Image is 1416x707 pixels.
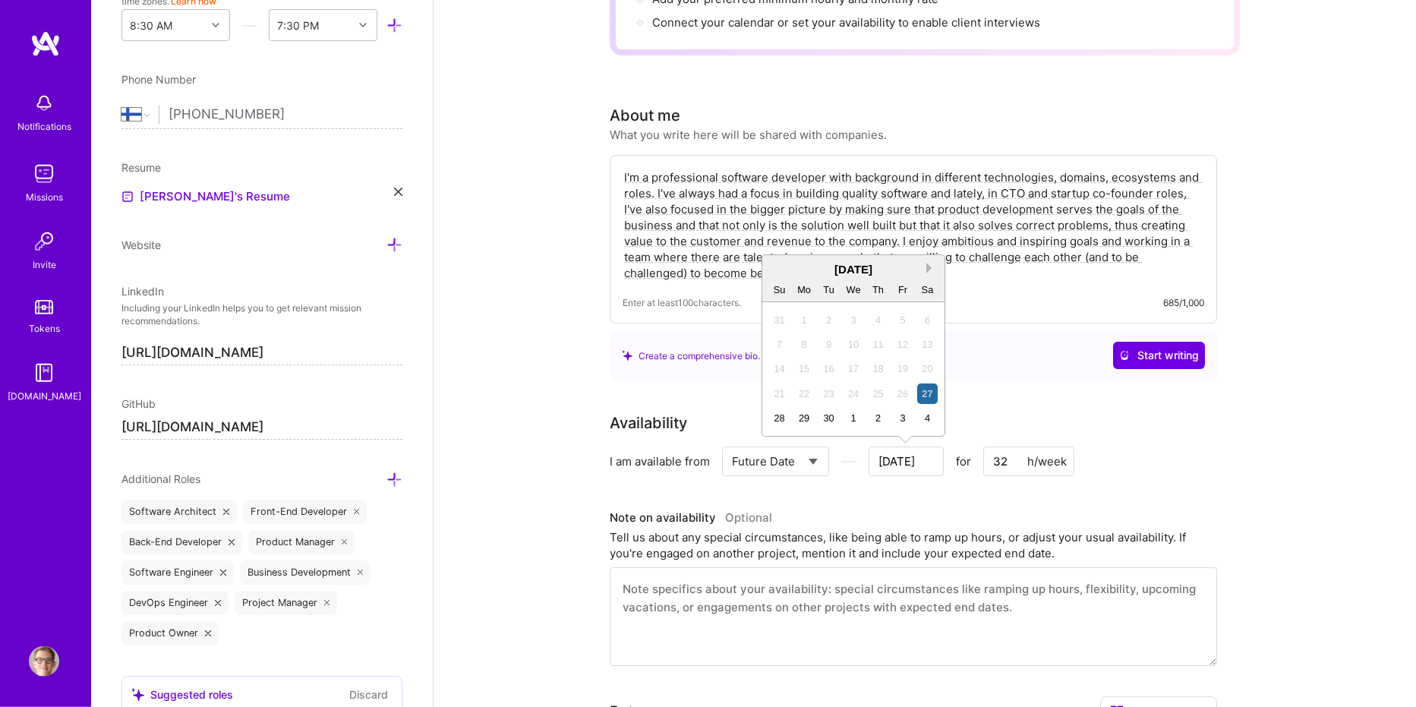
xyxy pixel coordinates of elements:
[818,279,839,300] div: Tu
[131,686,233,702] div: Suggested roles
[248,530,355,554] div: Product Manager
[794,279,815,300] div: Mo
[767,308,939,431] div: month 2025-09
[358,570,364,576] i: icon Close
[892,334,913,355] div: Not available Friday, September 12th, 2025
[892,383,913,404] div: Not available Friday, September 26th, 2025
[121,191,134,203] img: Resume
[121,188,290,206] a: [PERSON_NAME]'s Resume
[843,310,863,330] div: Not available Wednesday, September 3rd, 2025
[29,358,59,388] img: guide book
[121,560,234,585] div: Software Engineer
[892,279,913,300] div: Fr
[917,279,938,300] div: Sa
[769,383,790,404] div: Not available Sunday, September 21st, 2025
[29,646,59,677] img: User Avatar
[121,302,402,328] p: Including your LinkedIn helps you to get relevant mission recommendations.
[843,334,863,355] div: Not available Wednesday, September 10th, 2025
[840,453,858,471] i: icon HorizontalInLineDivider
[610,453,710,469] div: I am available from
[610,529,1217,561] div: Tell us about any special circumstances, like being able to ramp up hours, or adjust your usual a...
[610,127,887,143] div: What you write here will be shared with companies.
[131,688,144,701] i: icon SuggestedTeams
[169,93,402,137] input: +1 (000) 000-0000
[121,73,196,86] span: Phone Number
[983,447,1074,476] input: XX
[121,161,161,174] span: Resume
[1163,295,1204,311] div: 685/1,000
[610,104,680,127] div: About me
[868,310,888,330] div: Not available Thursday, September 4th, 2025
[212,21,219,29] i: icon Chevron
[215,600,221,606] i: icon Close
[35,300,53,314] img: tokens
[220,570,226,576] i: icon Close
[241,17,257,33] i: icon HorizontalInLineDivider
[1027,453,1067,469] div: h/week
[277,17,319,33] div: 7:30 PM
[868,279,888,300] div: Th
[652,15,1040,30] span: Connect your calendar or set your availability to enable client interviews
[121,472,200,485] span: Additional Roles
[818,383,839,404] div: Not available Tuesday, September 23rd, 2025
[917,310,938,330] div: Not available Saturday, September 6th, 2025
[917,383,938,404] div: Not available Saturday, September 27th, 2025
[818,408,839,428] div: Choose Tuesday, September 30th, 2025
[794,408,815,428] div: Choose Monday, September 29th, 2025
[868,358,888,379] div: Not available Thursday, September 18th, 2025
[243,500,367,524] div: Front-End Developer
[794,383,815,404] div: Not available Monday, September 22nd, 2025
[623,295,741,311] span: Enter at least 100 characters.
[818,310,839,330] div: Not available Tuesday, September 2nd, 2025
[725,510,772,525] span: Optional
[1113,342,1205,369] button: Start writing
[394,188,402,196] i: icon Close
[121,238,161,251] span: Website
[240,560,371,585] div: Business Development
[8,388,81,404] div: [DOMAIN_NAME]
[843,383,863,404] div: Not available Wednesday, September 24th, 2025
[30,30,61,58] img: logo
[121,530,242,554] div: Back-End Developer
[769,334,790,355] div: Not available Sunday, September 7th, 2025
[843,279,863,300] div: We
[342,539,348,545] i: icon Close
[354,509,360,515] i: icon Close
[794,358,815,379] div: Not available Monday, September 15th, 2025
[868,408,888,428] div: Choose Thursday, October 2nd, 2025
[121,397,156,410] span: GitHub
[33,257,56,273] div: Invite
[892,358,913,379] div: Not available Friday, September 19th, 2025
[892,408,913,428] div: Choose Friday, October 3rd, 2025
[223,509,229,515] i: icon Close
[926,263,937,273] button: Next Month
[205,630,211,636] i: icon Close
[868,334,888,355] div: Not available Thursday, September 11th, 2025
[794,334,815,355] div: Not available Monday, September 8th, 2025
[1119,350,1130,361] i: icon CrystalBallWhite
[121,591,229,615] div: DevOps Engineer
[29,88,59,118] img: bell
[1119,348,1199,363] span: Start writing
[868,383,888,404] div: Not available Thursday, September 25th, 2025
[794,310,815,330] div: Not available Monday, September 1st, 2025
[345,686,393,703] button: Discard
[324,600,330,606] i: icon Close
[29,226,59,257] img: Invite
[25,646,63,677] a: User Avatar
[29,159,59,189] img: teamwork
[762,261,945,277] div: [DATE]
[769,279,790,300] div: Su
[769,310,790,330] div: Not available Sunday, August 31st, 2025
[26,189,63,205] div: Missions
[769,358,790,379] div: Not available Sunday, September 14th, 2025
[843,358,863,379] div: Not available Wednesday, September 17th, 2025
[769,408,790,428] div: Choose Sunday, September 28th, 2025
[622,350,632,361] i: icon SuggestedTeams
[130,17,172,33] div: 8:30 AM
[229,539,235,545] i: icon Close
[623,168,1204,282] textarea: I'm a professional software developer with background in different technologies, domains, ecosyst...
[610,412,687,434] div: Availability
[121,500,237,524] div: Software Architect
[121,621,219,645] div: Product Owner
